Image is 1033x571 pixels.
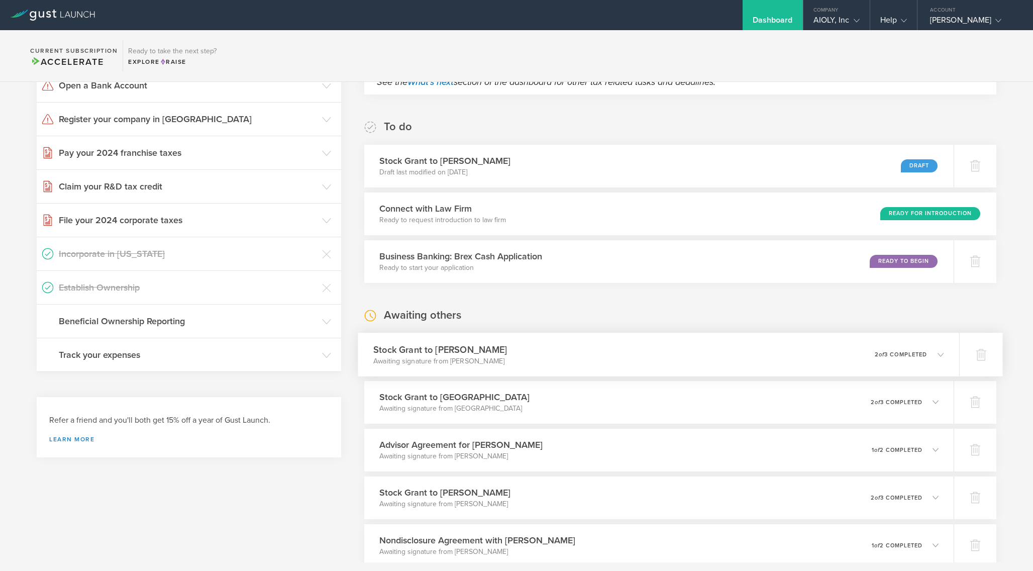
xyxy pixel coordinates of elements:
[880,15,907,30] div: Help
[379,391,530,404] h3: Stock Grant to [GEOGRAPHIC_DATA]
[870,255,938,268] div: Ready to Begin
[49,436,329,442] a: Learn more
[871,400,922,405] p: 2 3 completed
[30,56,104,67] span: Accelerate
[364,145,954,187] div: Stock Grant to [PERSON_NAME]Draft last modified on [DATE]Draft
[875,351,927,357] p: 2 3 completed
[49,415,329,426] h3: Refer a friend and you'll both get 15% off a year of Gust Launch.
[59,247,317,260] h3: Incorporate in [US_STATE]
[384,120,412,134] h2: To do
[379,154,510,167] h3: Stock Grant to [PERSON_NAME]
[123,40,222,71] div: Ready to take the next step?ExploreRaise
[879,351,884,357] em: of
[871,495,922,501] p: 2 3 completed
[373,343,507,356] h3: Stock Grant to [PERSON_NAME]
[753,15,793,30] div: Dashboard
[160,58,186,65] span: Raise
[379,167,510,177] p: Draft last modified on [DATE]
[407,76,454,87] a: What's next
[379,534,575,547] h3: Nondisclosure Agreement with [PERSON_NAME]
[875,399,880,406] em: of
[128,57,217,66] div: Explore
[59,79,317,92] h3: Open a Bank Account
[379,547,575,557] p: Awaiting signature from [PERSON_NAME]
[373,356,507,366] p: Awaiting signature from [PERSON_NAME]
[379,404,530,414] p: Awaiting signature from [GEOGRAPHIC_DATA]
[59,281,317,294] h3: Establish Ownership
[379,250,542,263] h3: Business Banking: Brex Cash Application
[379,202,506,215] h3: Connect with Law Firm
[872,543,922,548] p: 1 2 completed
[379,499,510,509] p: Awaiting signature from [PERSON_NAME]
[59,315,317,328] h3: Beneficial Ownership Reporting
[59,348,317,361] h3: Track your expenses
[379,486,510,499] h3: Stock Grant to [PERSON_NAME]
[59,180,317,193] h3: Claim your R&D tax credit
[813,15,860,30] div: AIOLY, Inc
[30,48,118,54] h2: Current Subscription
[379,451,543,461] p: Awaiting signature from [PERSON_NAME]
[128,48,217,55] h3: Ready to take the next step?
[59,113,317,126] h3: Register your company in [GEOGRAPHIC_DATA]
[364,193,996,235] div: Connect with Law FirmReady to request introduction to law firmReady for Introduction
[874,542,880,549] em: of
[930,15,1015,30] div: [PERSON_NAME]
[875,495,880,501] em: of
[377,76,715,87] em: See the section of the dashboard for other tax related tasks and deadlines.
[901,159,938,172] div: Draft
[59,146,317,159] h3: Pay your 2024 franchise taxes
[384,308,461,323] h2: Awaiting others
[364,240,954,283] div: Business Banking: Brex Cash ApplicationReady to start your applicationReady to Begin
[880,207,980,220] div: Ready for Introduction
[874,447,880,453] em: of
[379,263,542,273] p: Ready to start your application
[379,215,506,225] p: Ready to request introduction to law firm
[872,447,922,453] p: 1 2 completed
[379,438,543,451] h3: Advisor Agreement for [PERSON_NAME]
[59,214,317,227] h3: File your 2024 corporate taxes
